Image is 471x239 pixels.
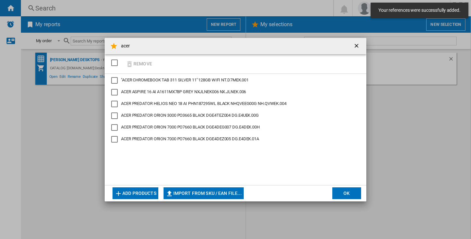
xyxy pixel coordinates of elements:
span: ACER PREDATOR ORION 7000 PO7660 BLACK DGE4DEG007 DG.E4DEK.00H [121,125,260,129]
md-checkbox: SELECTIONS.EDITION_POPUP.SELECT_DESELECT [111,58,121,68]
h4: acer [118,43,130,49]
button: Import from SKU / EAN file... [164,187,244,199]
md-checkbox: ACER PREDATOR HELIOS NEO 18 AI PHN187295WL BLACK NHQVEEG00G NH.QVWEK.004 [111,101,355,107]
md-checkbox: ACER PREDATOR ORION 3000 PO3665 BLACK DGE4TEZ004 DG.E4UEK.00G [111,112,355,119]
span: ACER ASPIRE 16 AI A1611MX78P GREY NXJLNEK006 NX.JLNEK.006 [121,89,246,94]
button: OK [332,187,361,199]
button: getI18NText('BUTTONS.CLOSE_DIALOG') [351,40,364,53]
span: ACER PREDATOR HELIOS NEO 18 AI PHN187295WL BLACK NHQVEEG00G NH.QVWEK.004 [121,101,287,106]
ng-md-icon: getI18NText('BUTTONS.CLOSE_DIALOG') [353,43,361,50]
span: "ACER CHROMEBOOK TAB 311 SILVER 11'' 128GB WIFI NT.D7MEK.001 [121,77,249,82]
span: ACER PREDATOR ORION 7000 PO7660 BLACK DGE4DEZ005 DG.E4DEK.01A [121,136,259,141]
md-checkbox: "ACER CHROMEBOOK TAB 311 SILVER 11'' 128GB WIFI NT.D7MEK.001 [111,77,355,84]
md-checkbox: ACER ASPIRE 16 AI A1611MX78P GREY NXJLNEK006 NX.JLNEK.006 [111,89,355,95]
button: Remove [124,56,154,72]
button: Add products [113,187,158,199]
span: ACER PREDATOR ORION 3000 PO3665 BLACK DGE4TEZ004 DG.E4UEK.00G [121,113,259,118]
md-checkbox: ACER PREDATOR ORION 7000 PO7660 BLACK DGE4DEZ005 DG.E4DEK.01A [111,136,360,143]
span: Your references were successfully added. [376,7,462,14]
md-checkbox: ACER PREDATOR ORION 7000 PO7660 BLACK DGE4DEG007 DG.E4DEK.00H [111,124,355,131]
